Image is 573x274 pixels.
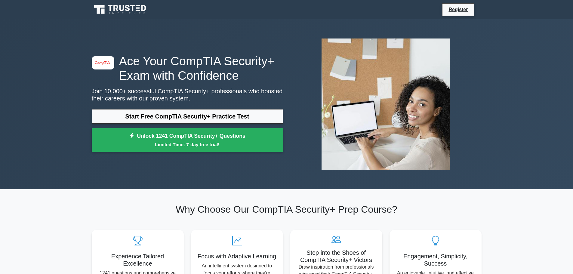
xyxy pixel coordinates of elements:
h5: Step into the Shoes of CompTIA Security+ Victors [295,249,377,263]
p: Join 10,000+ successful CompTIA Security+ professionals who boosted their careers with our proven... [92,88,283,102]
a: Register [445,6,471,13]
a: Start Free CompTIA Security+ Practice Test [92,109,283,124]
h2: Why Choose Our CompTIA Security+ Prep Course? [92,204,482,215]
h5: Focus with Adaptive Learning [196,253,278,260]
h5: Engagement, Simplicity, Success [394,253,477,267]
a: Unlock 1241 CompTIA Security+ QuestionsLimited Time: 7-day free trial! [92,128,283,152]
small: Limited Time: 7-day free trial! [99,141,276,148]
h1: Ace Your CompTIA Security+ Exam with Confidence [92,54,283,83]
h5: Experience Tailored Excellence [97,253,179,267]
